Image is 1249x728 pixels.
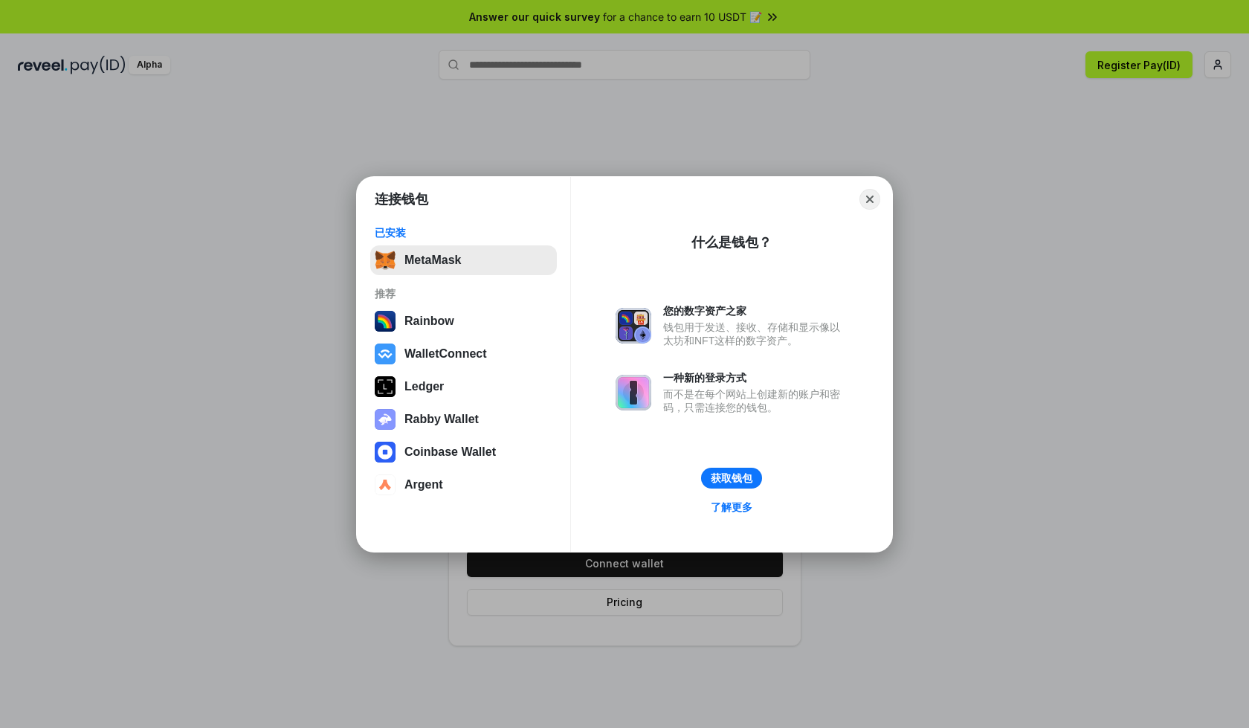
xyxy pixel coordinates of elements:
[859,189,880,210] button: Close
[375,250,396,271] img: svg+xml,%3Csvg%20fill%3D%22none%22%20height%3D%2233%22%20viewBox%3D%220%200%2035%2033%22%20width%...
[375,311,396,332] img: svg+xml,%3Csvg%20width%3D%22120%22%20height%3D%22120%22%20viewBox%3D%220%200%20120%20120%22%20fil...
[691,233,772,251] div: 什么是钱包？
[616,375,651,410] img: svg+xml,%3Csvg%20xmlns%3D%22http%3A%2F%2Fwww.w3.org%2F2000%2Fsvg%22%20fill%3D%22none%22%20viewBox...
[375,344,396,364] img: svg+xml,%3Csvg%20width%3D%2228%22%20height%3D%2228%22%20viewBox%3D%220%200%2028%2028%22%20fill%3D...
[404,413,479,426] div: Rabby Wallet
[404,347,487,361] div: WalletConnect
[404,315,454,328] div: Rainbow
[370,306,557,336] button: Rainbow
[370,339,557,369] button: WalletConnect
[375,376,396,397] img: svg+xml,%3Csvg%20xmlns%3D%22http%3A%2F%2Fwww.w3.org%2F2000%2Fsvg%22%20width%3D%2228%22%20height%3...
[701,468,762,489] button: 获取钱包
[663,320,848,347] div: 钱包用于发送、接收、存储和显示像以太坊和NFT这样的数字资产。
[404,478,443,492] div: Argent
[711,471,752,485] div: 获取钱包
[663,304,848,318] div: 您的数字资产之家
[663,387,848,414] div: 而不是在每个网站上创建新的账户和密码，只需连接您的钱包。
[375,474,396,495] img: svg+xml,%3Csvg%20width%3D%2228%22%20height%3D%2228%22%20viewBox%3D%220%200%2028%2028%22%20fill%3D...
[663,371,848,384] div: 一种新的登录方式
[616,308,651,344] img: svg+xml,%3Csvg%20xmlns%3D%22http%3A%2F%2Fwww.w3.org%2F2000%2Fsvg%22%20fill%3D%22none%22%20viewBox...
[370,437,557,467] button: Coinbase Wallet
[404,380,444,393] div: Ledger
[370,470,557,500] button: Argent
[375,409,396,430] img: svg+xml,%3Csvg%20xmlns%3D%22http%3A%2F%2Fwww.w3.org%2F2000%2Fsvg%22%20fill%3D%22none%22%20viewBox...
[375,226,552,239] div: 已安装
[711,500,752,514] div: 了解更多
[375,287,552,300] div: 推荐
[375,442,396,463] img: svg+xml,%3Csvg%20width%3D%2228%22%20height%3D%2228%22%20viewBox%3D%220%200%2028%2028%22%20fill%3D...
[702,497,761,517] a: 了解更多
[370,245,557,275] button: MetaMask
[370,372,557,402] button: Ledger
[404,445,496,459] div: Coinbase Wallet
[375,190,428,208] h1: 连接钱包
[370,405,557,434] button: Rabby Wallet
[404,254,461,267] div: MetaMask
